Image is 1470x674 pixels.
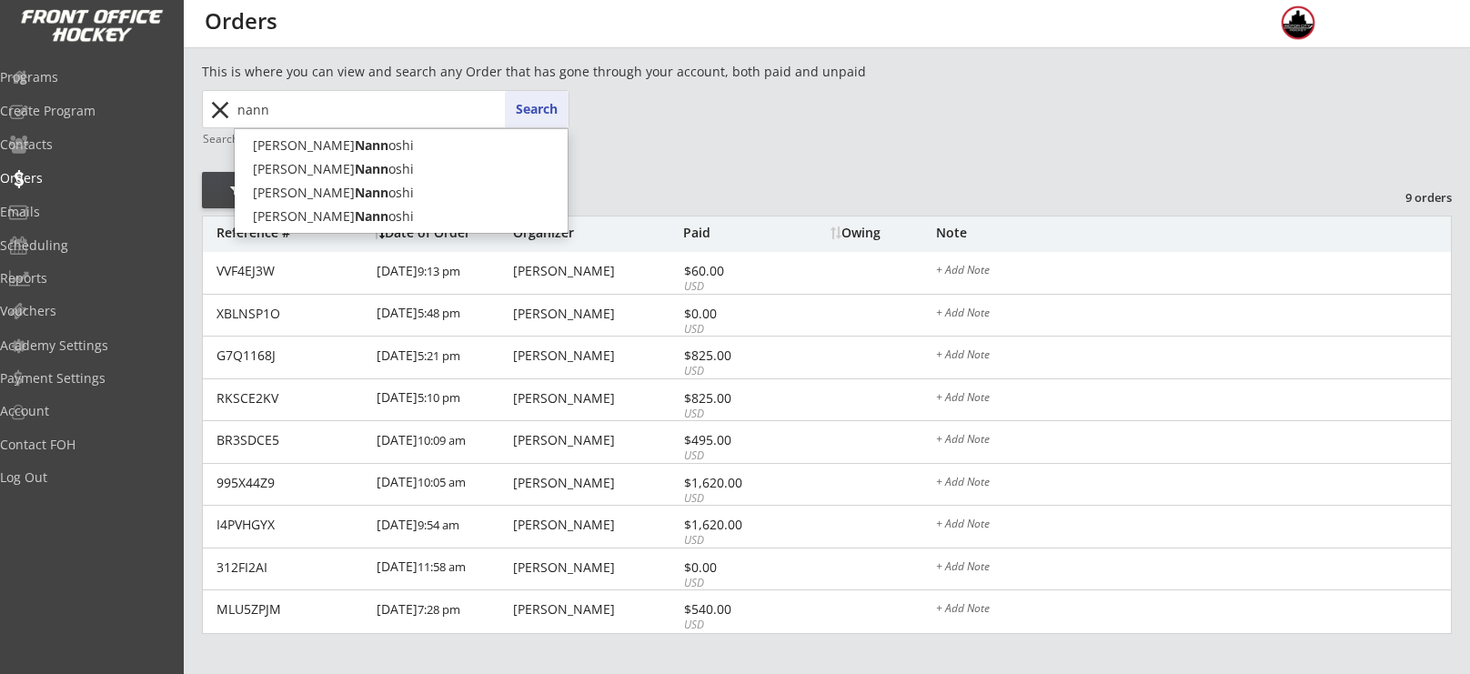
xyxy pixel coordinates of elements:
div: USD [684,533,781,548]
div: + Add Note [936,392,1451,407]
div: Date of Order [374,226,508,239]
strong: Nann [355,184,388,201]
div: [DATE] [377,379,508,420]
font: 10:09 am [418,432,466,448]
div: $495.00 [684,434,781,447]
div: USD [684,491,781,507]
button: Search [505,91,569,127]
div: + Add Note [936,603,1451,618]
div: [DATE] [377,295,508,336]
div: [PERSON_NAME] [513,265,679,277]
div: $0.00 [684,307,781,320]
div: [PERSON_NAME] [513,307,679,320]
div: 9 orders [1357,189,1452,206]
div: + Add Note [936,307,1451,322]
div: $1,620.00 [684,518,781,531]
font: 5:10 pm [418,389,460,406]
div: $825.00 [684,392,781,405]
div: [PERSON_NAME] [513,434,679,447]
div: + Add Note [936,265,1451,279]
div: [DATE] [377,548,508,589]
font: 5:48 pm [418,305,460,321]
font: 10:05 am [418,474,466,490]
div: This is where you can view and search any Order that has gone through your account, both paid and... [202,63,970,81]
font: 5:21 pm [418,347,460,364]
div: [PERSON_NAME] [513,603,679,616]
strong: Nann [355,136,388,154]
div: $540.00 [684,603,781,616]
div: Paid [683,226,781,239]
strong: Nann [355,207,388,225]
div: [DATE] [377,590,508,631]
div: VVF4EJ3W [216,265,366,277]
div: [DATE] [377,421,508,462]
div: USD [684,279,781,295]
div: Owing [831,226,935,239]
font: 9:54 am [418,517,459,533]
div: [PERSON_NAME] [513,561,679,574]
div: RKSCE2KV [216,392,366,405]
div: G7Q1168J [216,349,366,362]
div: USD [684,407,781,422]
strong: Nann [355,160,388,177]
div: MLU5ZPJM [216,603,366,616]
button: close [205,96,235,125]
div: USD [684,618,781,633]
div: [DATE] [377,464,508,505]
div: $60.00 [684,265,781,277]
p: [PERSON_NAME] oshi [235,181,568,205]
input: Start typing name... [234,91,569,127]
div: [DATE] [377,506,508,547]
div: USD [684,576,781,591]
div: + Add Note [936,518,1451,533]
p: [PERSON_NAME] oshi [235,157,568,181]
font: 9:13 pm [418,263,460,279]
p: [PERSON_NAME] oshi [235,134,568,157]
div: $0.00 [684,561,781,574]
div: [PERSON_NAME] [513,518,679,531]
div: [PERSON_NAME] [513,349,679,362]
div: [PERSON_NAME] [513,392,679,405]
div: I4PVHGYX [216,518,366,531]
div: [PERSON_NAME] [513,477,679,489]
div: XBLNSP1O [216,307,366,320]
div: USD [684,322,781,337]
font: 7:28 pm [418,601,460,618]
div: [DATE] [377,337,508,377]
font: 11:58 am [418,558,466,575]
div: $1,620.00 [684,477,781,489]
div: 995X44Z9 [216,477,366,489]
div: 312FI2AI [216,561,366,574]
div: USD [684,448,781,464]
div: Search by [203,133,255,145]
div: Organizer [513,226,679,239]
div: + Add Note [936,477,1451,491]
div: BR3SDCE5 [216,434,366,447]
div: Filter [202,182,306,200]
div: [DATE] [377,252,508,293]
div: USD [684,364,781,379]
div: + Add Note [936,349,1451,364]
div: + Add Note [936,561,1451,576]
div: $825.00 [684,349,781,362]
div: + Add Note [936,434,1451,448]
div: Note [936,226,1451,239]
div: Reference # [216,226,365,239]
p: [PERSON_NAME] oshi [235,205,568,228]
